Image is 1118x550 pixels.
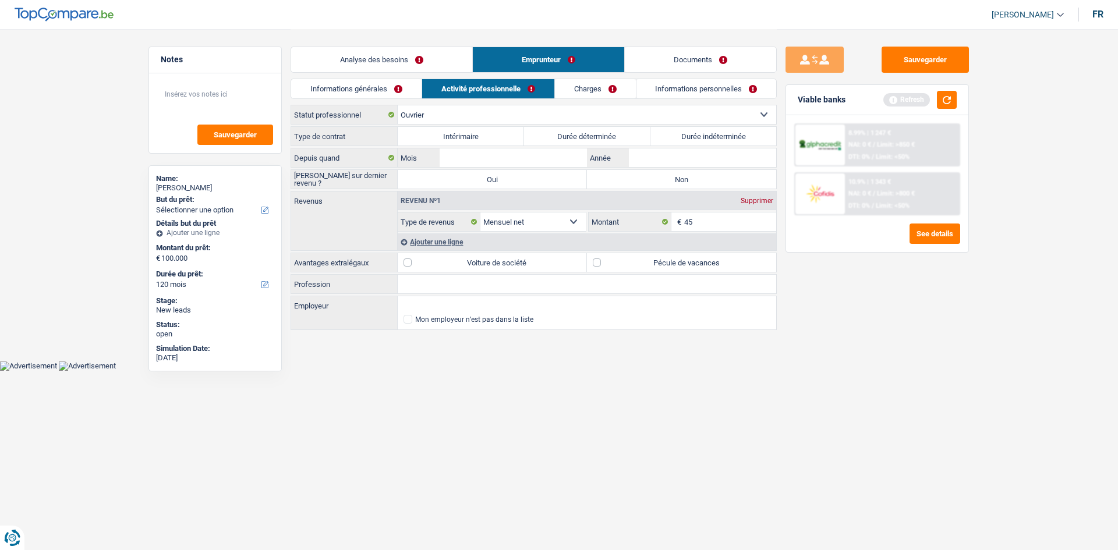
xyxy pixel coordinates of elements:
a: Analyse des besoins [291,47,472,72]
label: Employeur [291,296,398,315]
label: Profession [291,275,398,293]
label: Type de contrat [291,127,398,146]
div: Mon employeur n’est pas dans la liste [415,316,533,323]
label: Montant du prêt: [156,243,272,253]
span: Limit: >850 € [877,141,915,148]
label: [PERSON_NAME] sur dernier revenu ? [291,170,398,189]
span: NAI: 0 € [848,141,871,148]
button: Sauvegarder [882,47,969,73]
label: Revenus [291,191,397,205]
div: Ajouter une ligne [156,229,274,237]
label: Montant [589,212,671,231]
label: Durée du prêt: [156,269,272,279]
span: DTI: 0% [848,153,870,161]
a: Documents [625,47,776,72]
div: Ajouter une ligne [398,233,776,250]
button: See details [910,223,960,244]
img: TopCompare Logo [15,8,114,22]
div: New leads [156,306,274,315]
label: Non [587,170,776,189]
div: Stage: [156,296,274,306]
div: 10.9% | 1 343 € [848,178,891,186]
label: Voiture de société [398,253,587,272]
span: NAI: 0 € [848,190,871,197]
div: Simulation Date: [156,344,274,353]
label: But du prêt: [156,195,272,204]
div: 8.99% | 1 247 € [848,129,891,137]
div: Revenu nº1 [398,197,444,204]
label: Année [587,148,628,167]
div: Viable banks [798,95,845,105]
a: Activité professionnelle [422,79,554,98]
div: open [156,329,274,339]
a: Emprunteur [473,47,624,72]
div: [PERSON_NAME] [156,183,274,193]
span: / [872,153,874,161]
span: € [671,212,684,231]
img: AlphaCredit [798,139,841,152]
span: Sauvegarder [214,131,257,139]
span: / [872,202,874,210]
a: Charges [555,79,636,98]
span: Limit: <50% [876,153,910,161]
h5: Notes [161,55,270,65]
div: [DATE] [156,353,274,363]
div: Name: [156,174,274,183]
div: Détails but du prêt [156,219,274,228]
label: Pécule de vacances [587,253,776,272]
label: Type de revenus [398,212,480,231]
a: Informations personnelles [636,79,777,98]
button: Sauvegarder [197,125,273,145]
input: AAAA [629,148,776,167]
label: Durée déterminée [524,127,650,146]
img: Cofidis [798,183,841,204]
img: Advertisement [59,361,116,371]
span: Limit: <50% [876,202,910,210]
span: DTI: 0% [848,202,870,210]
label: Durée indéterminée [650,127,777,146]
span: / [873,190,875,197]
span: [PERSON_NAME] [992,10,1054,20]
label: Avantages extralégaux [291,253,398,272]
div: Refresh [883,93,930,106]
a: [PERSON_NAME] [982,5,1064,24]
div: Supprimer [738,197,776,204]
span: / [873,141,875,148]
input: Cherchez votre employeur [398,296,776,315]
span: € [156,254,160,263]
label: Oui [398,170,587,189]
a: Informations générales [291,79,422,98]
label: Statut professionnel [291,105,398,124]
span: Limit: >800 € [877,190,915,197]
div: Status: [156,320,274,329]
input: MM [440,148,587,167]
div: fr [1092,9,1103,20]
label: Depuis quand [291,148,398,167]
label: Intérimaire [398,127,524,146]
label: Mois [398,148,439,167]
